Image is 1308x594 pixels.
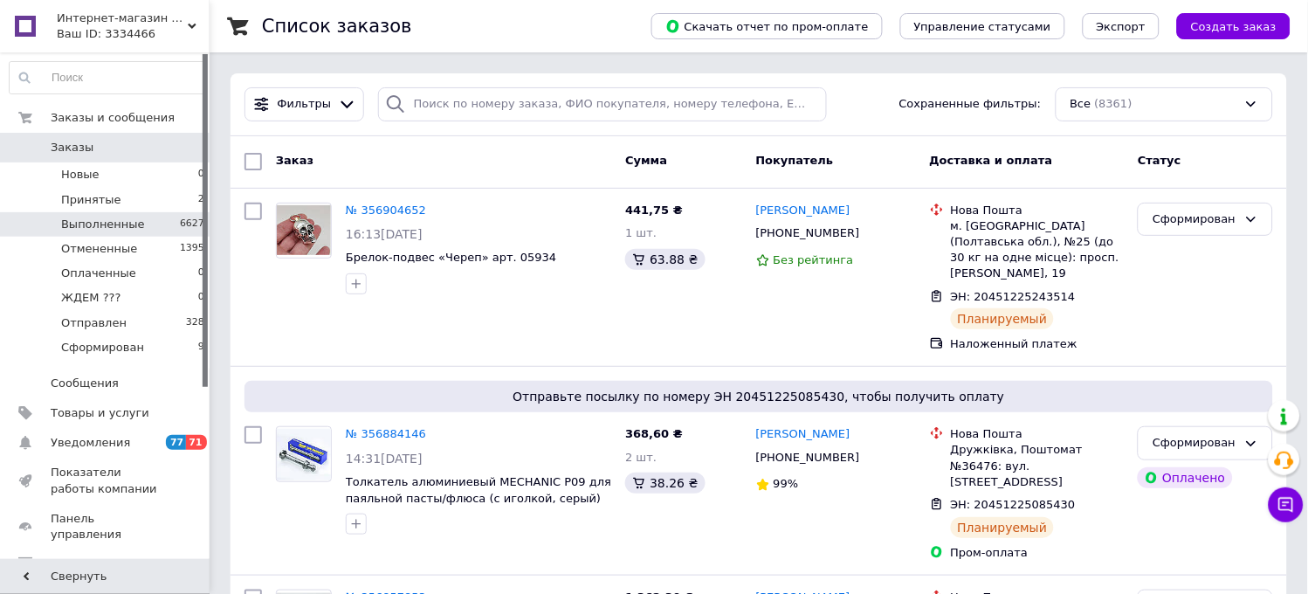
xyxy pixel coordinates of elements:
[180,217,204,232] span: 6627
[277,429,331,480] img: Фото товару
[186,315,204,331] span: 328
[61,167,100,183] span: Новые
[61,266,136,281] span: Оплаченные
[198,167,204,183] span: 0
[625,226,657,239] span: 1 шт.
[951,517,1055,538] div: Планируемый
[665,18,869,34] span: Скачать отчет по пром-оплате
[625,427,683,440] span: 368,60 ₴
[1083,13,1160,39] button: Экспорт
[51,376,119,391] span: Сообщения
[951,203,1125,218] div: Нова Пошта
[930,154,1053,167] span: Доставка и оплата
[1160,19,1291,32] a: Создать заказ
[1191,20,1277,33] span: Создать заказ
[51,435,130,451] span: Уведомления
[753,446,864,469] div: [PHONE_NUMBER]
[951,442,1125,490] div: Дружківка, Поштомат №36476: вул. [STREET_ADDRESS]
[951,498,1076,511] span: ЭН: 20451225085430
[951,308,1055,329] div: Планируемый
[61,217,145,232] span: Выполненные
[1177,13,1291,39] button: Создать заказ
[900,13,1065,39] button: Управление статусами
[198,266,204,281] span: 0
[1269,487,1304,522] button: Чат с покупателем
[625,154,667,167] span: Сумма
[1097,20,1146,33] span: Экспорт
[914,20,1051,33] span: Управление статусами
[186,435,206,450] span: 71
[625,249,705,270] div: 63.88 ₴
[951,218,1125,282] div: м. [GEOGRAPHIC_DATA] (Полтавська обл.), №25 (до 30 кг на одне місце): просп. [PERSON_NAME], 19
[951,336,1125,352] div: Наложенный платеж
[346,251,556,264] a: Брелок-подвес «Череп» арт. 05934
[61,192,121,208] span: Принятые
[346,204,426,217] a: № 356904652
[51,556,97,572] span: Отзывы
[1153,211,1237,229] div: Сформирован
[951,290,1076,303] span: ЭН: 20451225243514
[1095,97,1132,110] span: (8361)
[276,154,313,167] span: Заказ
[166,435,186,450] span: 77
[10,62,205,93] input: Поиск
[180,241,204,257] span: 1395
[51,511,162,542] span: Панель управления
[346,452,423,466] span: 14:31[DATE]
[346,427,426,440] a: № 356884146
[756,203,850,219] a: [PERSON_NAME]
[278,96,332,113] span: Фильтры
[277,205,331,256] img: Фото товару
[756,426,850,443] a: [PERSON_NAME]
[51,465,162,496] span: Показатели работы компании
[625,473,705,494] div: 38.26 ₴
[1138,154,1181,167] span: Статус
[951,426,1125,442] div: Нова Пошта
[51,110,175,126] span: Заказы и сообщения
[262,16,412,37] h1: Список заказов
[651,13,883,39] button: Скачать отчет по пром-оплате
[51,405,149,421] span: Товары и услуги
[346,475,611,521] a: Толкатель алюминиевый MECHANIC Р09 для паяльной пасты/флюса (с иголкой, серый) арт. 04782
[276,203,332,259] a: Фото товару
[251,388,1266,405] span: Отправьте посылку по номеру ЭН 20451225085430, чтобы получить оплату
[57,10,188,26] span: Интернет-магазин "Magnit"
[899,96,1042,113] span: Сохраненные фильтры:
[61,315,127,331] span: Отправлен
[346,227,423,241] span: 16:13[DATE]
[198,192,204,208] span: 2
[61,241,137,257] span: Отмененные
[756,154,834,167] span: Покупатель
[1070,96,1091,113] span: Все
[774,477,799,490] span: 99%
[625,451,657,464] span: 2 шт.
[198,340,204,356] span: 9
[61,340,144,356] span: Сформирован
[774,253,854,266] span: Без рейтинга
[61,290,120,306] span: ЖДЕМ ???
[753,222,864,245] div: [PHONE_NUMBER]
[276,426,332,482] a: Фото товару
[951,545,1125,561] div: Пром-оплата
[57,26,210,42] div: Ваш ID: 3334466
[378,87,828,121] input: Поиск по номеру заказа, ФИО покупателя, номеру телефона, Email, номеру накладной
[1138,467,1232,488] div: Оплачено
[1153,434,1237,452] div: Сформирован
[51,140,93,155] span: Заказы
[625,204,683,217] span: 441,75 ₴
[198,290,204,306] span: 0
